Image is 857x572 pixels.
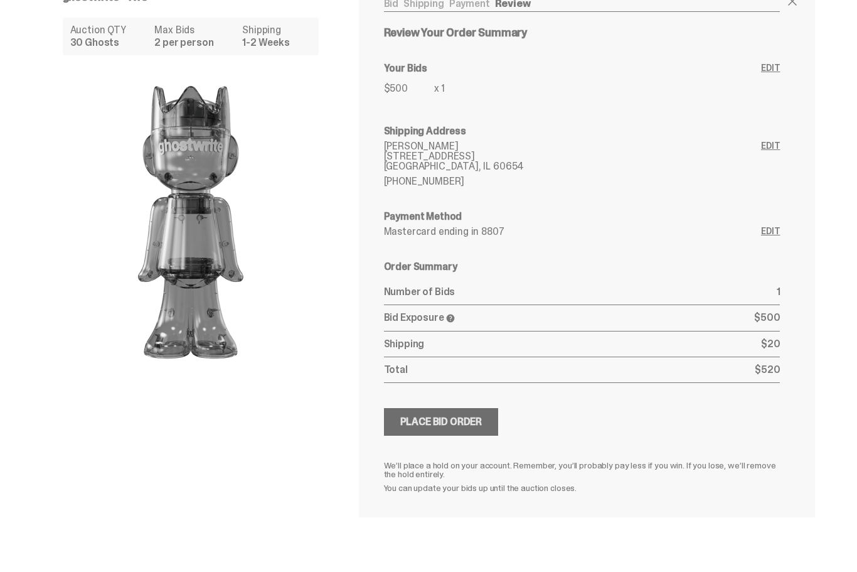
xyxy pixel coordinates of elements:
h6: Your Bids [384,64,762,74]
p: You can update your bids up until the auction closes. [384,484,780,493]
h6: Shipping Address [384,127,780,137]
p: x 1 [434,84,445,94]
h5: Review Your Order Summary [384,28,780,39]
p: Total [384,365,755,375]
p: [GEOGRAPHIC_DATA], IL 60654 [384,162,762,172]
a: Edit [761,64,780,102]
h6: Order Summary [384,262,780,273]
p: $500 [754,313,780,324]
a: Edit [761,142,780,187]
p: 1 [777,288,780,298]
p: We’ll place a hold on your account. Remember, you’ll probably pay less if you win. If you lose, w... [384,461,780,479]
p: Shipping [384,340,761,350]
dt: Shipping [242,26,311,36]
p: [STREET_ADDRESS] [384,152,762,162]
p: Bid Exposure [384,313,755,324]
dd: 1-2 Weeks [242,38,311,48]
button: Place Bid Order [384,409,499,436]
dt: Max Bids [154,26,235,36]
dt: Auction QTY [70,26,147,36]
div: Place Bid Order [400,418,482,428]
p: $500 [384,84,434,94]
p: [PERSON_NAME] [384,142,762,152]
dd: 2 per person [154,38,235,48]
p: $20 [761,340,780,350]
p: $520 [755,365,780,375]
h6: Payment Method [384,212,780,222]
dd: 30 Ghosts [70,38,147,48]
p: Number of Bids [384,288,777,298]
a: Edit [761,227,780,237]
img: product image [65,66,316,380]
p: Mastercard ending in 8807 [384,227,762,237]
p: [PHONE_NUMBER] [384,177,762,187]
